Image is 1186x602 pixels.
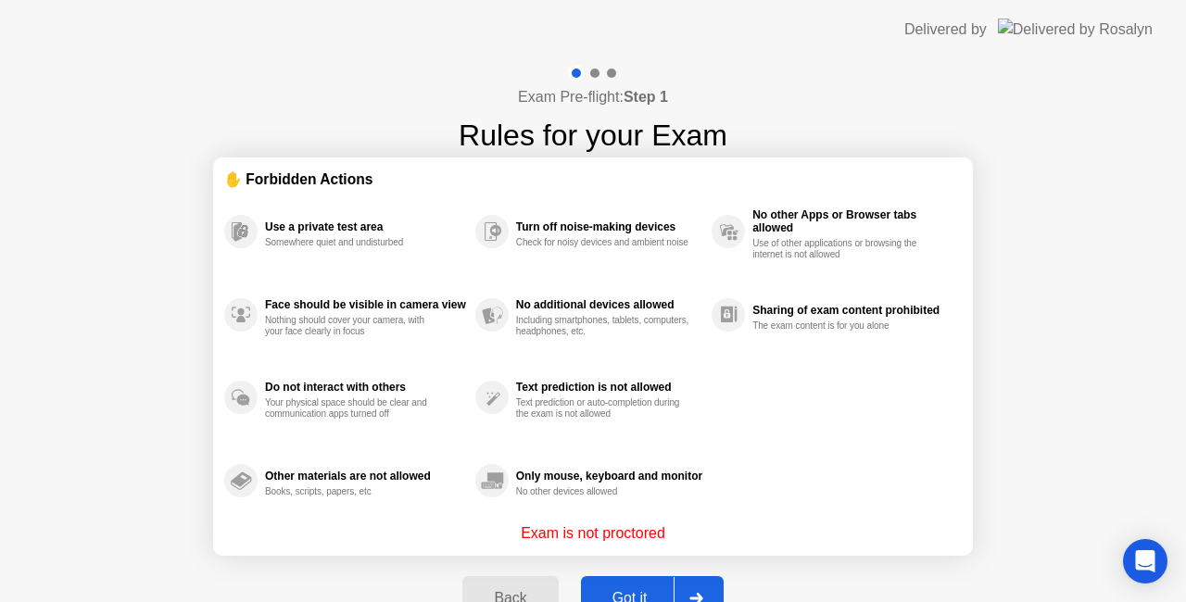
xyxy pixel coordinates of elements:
[516,220,702,233] div: Turn off noise-making devices
[265,397,440,420] div: Your physical space should be clear and communication apps turned off
[624,89,668,105] b: Step 1
[459,113,727,157] h1: Rules for your Exam
[752,320,927,332] div: The exam content is for you alone
[516,486,691,497] div: No other devices allowed
[516,381,702,394] div: Text prediction is not allowed
[265,381,466,394] div: Do not interact with others
[998,19,1153,40] img: Delivered by Rosalyn
[516,397,691,420] div: Text prediction or auto-completion during the exam is not allowed
[521,522,665,545] p: Exam is not proctored
[752,208,953,234] div: No other Apps or Browser tabs allowed
[516,315,691,337] div: Including smartphones, tablets, computers, headphones, etc.
[265,315,440,337] div: Nothing should cover your camera, with your face clearly in focus
[516,470,702,483] div: Only mouse, keyboard and monitor
[518,86,668,108] h4: Exam Pre-flight:
[752,304,953,317] div: Sharing of exam content prohibited
[224,169,962,190] div: ✋ Forbidden Actions
[904,19,987,41] div: Delivered by
[752,238,927,260] div: Use of other applications or browsing the internet is not allowed
[516,298,702,311] div: No additional devices allowed
[265,470,466,483] div: Other materials are not allowed
[1123,539,1167,583] div: Open Intercom Messenger
[516,237,691,248] div: Check for noisy devices and ambient noise
[265,220,466,233] div: Use a private test area
[265,237,440,248] div: Somewhere quiet and undisturbed
[265,486,440,497] div: Books, scripts, papers, etc
[265,298,466,311] div: Face should be visible in camera view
